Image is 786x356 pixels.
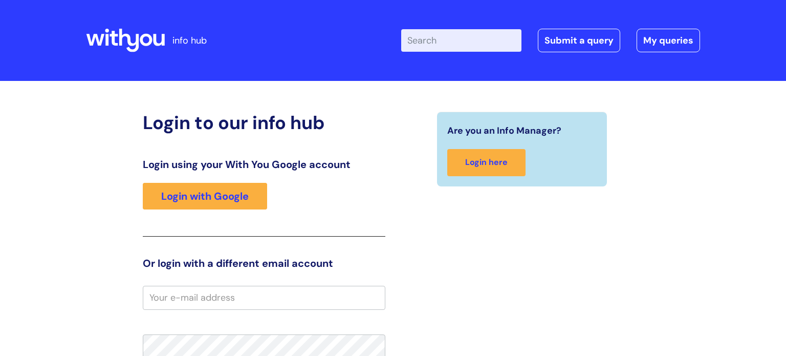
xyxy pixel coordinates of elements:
h3: Or login with a different email account [143,257,385,269]
a: Login here [447,149,526,176]
a: Login with Google [143,183,267,210]
span: Are you an Info Manager? [447,122,561,139]
input: Your e-mail address [143,286,385,309]
p: info hub [172,32,207,49]
input: Search [401,29,521,52]
h3: Login using your With You Google account [143,158,385,171]
a: Submit a query [538,29,620,52]
a: My queries [637,29,700,52]
h2: Login to our info hub [143,112,385,134]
